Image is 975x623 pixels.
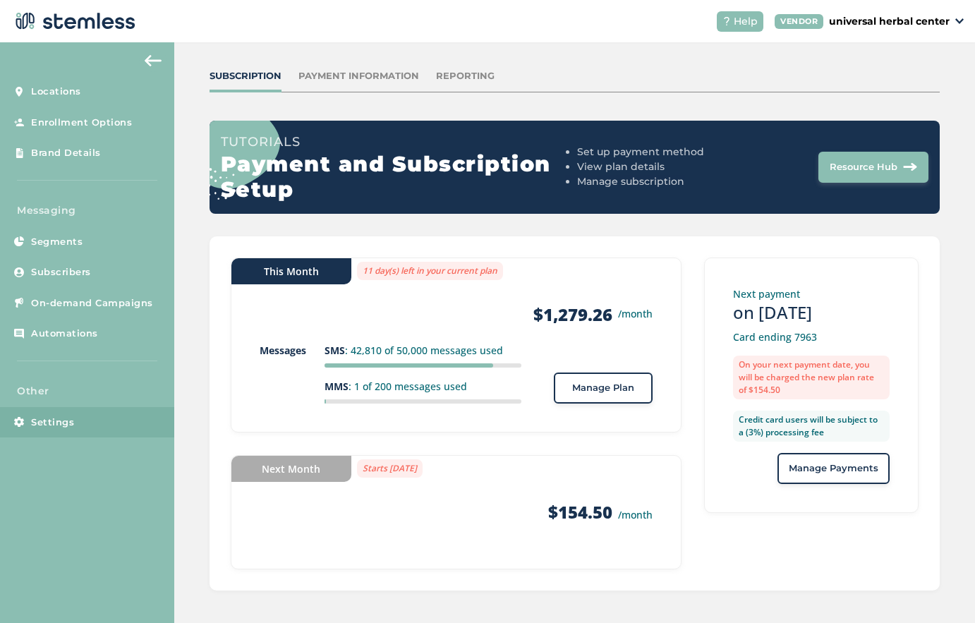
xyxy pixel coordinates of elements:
[145,55,162,66] img: icon-arrow-back-accent-c549486e.svg
[31,296,153,310] span: On-demand Campaigns
[357,459,423,478] label: Starts [DATE]
[31,327,98,341] span: Automations
[231,258,351,284] div: This Month
[577,145,750,159] li: Set up payment method
[436,69,495,83] div: Reporting
[325,380,349,393] strong: MMS
[11,7,135,35] img: logo-dark-0685b13c.svg
[554,373,653,404] button: Manage Plan
[325,379,521,394] p: : 1 of 200 messages used
[31,416,74,430] span: Settings
[577,174,750,189] li: Manage subscription
[733,301,890,324] h3: on [DATE]
[298,69,419,83] div: Payment Information
[618,306,653,321] small: /month
[955,18,964,24] img: icon_down-arrow-small-66adaf34.svg
[31,235,83,249] span: Segments
[325,343,521,358] p: : 42,810 of 50,000 messages used
[733,356,890,399] label: On your next payment date, you will be charged the new plan rate of $154.50
[734,14,758,29] span: Help
[818,152,928,183] button: Resource Hub
[31,265,91,279] span: Subscribers
[733,329,890,344] p: Card ending 7963
[31,146,101,160] span: Brand Details
[548,500,612,524] strong: $154.50
[31,85,81,99] span: Locations
[572,381,634,395] span: Manage Plan
[777,453,890,484] button: Manage Payments
[829,14,950,29] p: universal herbal center
[221,152,572,202] h2: Payment and Subscription Setup
[577,159,750,174] li: View plan details
[775,14,823,29] div: VENDOR
[325,344,345,357] strong: SMS
[31,116,132,130] span: Enrollment Options
[221,132,572,152] h3: Tutorials
[830,160,897,174] span: Resource Hub
[789,461,878,476] span: Manage Payments
[618,508,653,521] small: /month
[357,262,503,280] label: 11 day(s) left in your current plan
[210,69,281,83] div: Subscription
[533,303,612,326] strong: $1,279.26
[904,555,975,623] iframe: Chat Widget
[260,343,325,358] p: Messages
[231,456,351,482] div: Next Month
[733,286,890,301] p: Next payment
[722,17,731,25] img: icon-help-white-03924b79.svg
[733,411,890,442] label: Credit card users will be subject to a (3%) processing fee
